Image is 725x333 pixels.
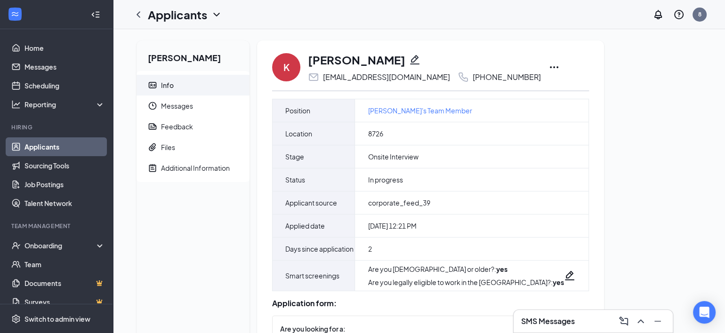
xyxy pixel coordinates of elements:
a: Applicants [24,137,105,156]
div: Feedback [161,122,193,131]
span: In progress [368,175,403,184]
button: Minimize [650,314,665,329]
h2: [PERSON_NAME] [137,40,250,71]
a: Job Postings [24,175,105,194]
a: Home [24,39,105,57]
svg: Notifications [652,9,664,20]
svg: QuestionInfo [673,9,685,20]
strong: yes [496,265,507,273]
div: Info [161,80,174,90]
div: Files [161,143,175,152]
svg: Ellipses [548,62,560,73]
h1: [PERSON_NAME] [308,52,405,68]
h3: SMS Messages [521,316,575,326]
div: Switch to admin view [24,314,90,324]
a: [PERSON_NAME]'s Team Member [368,105,472,116]
span: corporate_feed_39 [368,198,430,207]
a: Team [24,255,105,274]
svg: ComposeMessage [618,316,629,327]
svg: Pencil [409,54,420,65]
span: Status [285,174,305,185]
div: [EMAIL_ADDRESS][DOMAIN_NAME] [323,72,450,82]
div: Reporting [24,100,105,109]
svg: Paperclip [148,143,157,152]
a: Talent Network [24,194,105,213]
span: [DATE] 12:21 PM [368,221,417,230]
svg: Phone [458,71,469,83]
svg: ChevronLeft [133,9,144,20]
span: Applicant source [285,197,337,208]
span: Onsite Interview [368,152,419,161]
span: 8726 [368,129,383,138]
a: Sourcing Tools [24,156,105,175]
span: Smart screenings [285,270,339,281]
svg: ChevronUp [635,316,646,327]
svg: Report [148,122,157,131]
a: ReportFeedback [137,116,250,137]
a: SurveysCrown [24,293,105,311]
svg: ContactCard [148,80,157,90]
a: PaperclipFiles [137,137,250,158]
div: Are you [DEMOGRAPHIC_DATA] or older? : [368,264,564,274]
span: Location [285,128,312,139]
svg: Collapse [91,10,100,19]
button: ComposeMessage [616,314,631,329]
div: Open Intercom Messenger [693,301,716,324]
svg: ChevronDown [211,9,222,20]
div: Are you legally eligible to work in the [GEOGRAPHIC_DATA]? : [368,277,564,287]
span: Applied date [285,220,325,231]
div: [PHONE_NUMBER] [473,72,541,82]
strong: yes [553,278,564,286]
svg: WorkstreamLogo [10,9,20,19]
a: ClockMessages [137,95,250,116]
button: ChevronUp [633,314,648,329]
h1: Applicants [148,7,207,23]
a: NoteActiveAdditional Information [137,158,250,178]
svg: Email [308,71,319,83]
a: DocumentsCrown [24,274,105,293]
svg: Clock [148,101,157,111]
div: K [283,61,290,74]
svg: Minimize [652,316,663,327]
div: Hiring [11,123,103,131]
span: Position [285,105,310,116]
a: Scheduling [24,76,105,95]
span: Messages [161,95,242,116]
svg: Settings [11,314,21,324]
span: Days since application [285,243,354,254]
span: Stage [285,151,304,162]
div: Team Management [11,222,103,230]
a: ContactCardInfo [137,75,250,95]
div: Onboarding [24,241,97,250]
svg: NoteActive [148,163,157,173]
svg: UserCheck [11,241,21,250]
div: Application form: [272,299,589,308]
a: Messages [24,57,105,76]
span: 2 [368,244,372,254]
svg: Analysis [11,100,21,109]
div: Additional Information [161,163,230,173]
svg: Pencil [564,270,575,281]
div: 8 [698,10,701,18]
